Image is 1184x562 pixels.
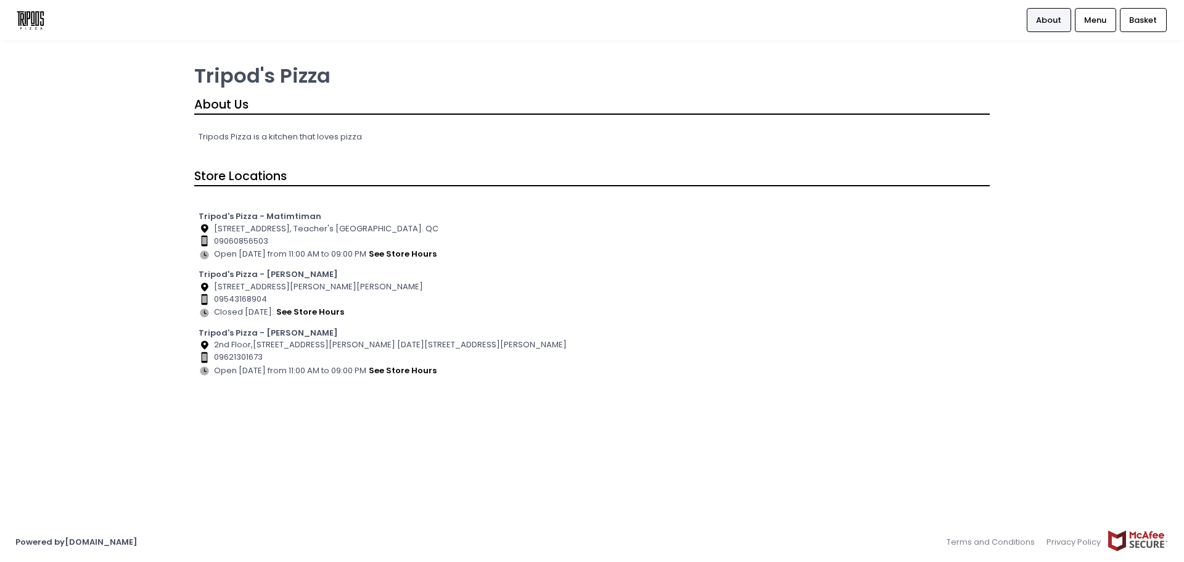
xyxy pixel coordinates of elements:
[199,339,986,351] div: 2nd Floor,[STREET_ADDRESS][PERSON_NAME] [DATE][STREET_ADDRESS][PERSON_NAME]
[199,268,338,280] b: Tripod's Pizza - [PERSON_NAME]
[199,223,986,235] div: [STREET_ADDRESS], Teacher's [GEOGRAPHIC_DATA]. QC
[1129,14,1157,27] span: Basket
[199,327,338,339] b: Tripod's Pizza - [PERSON_NAME]
[1084,14,1106,27] span: Menu
[1036,14,1061,27] span: About
[199,210,321,222] b: Tripod's Pizza - Matimtiman
[368,364,437,378] button: see store hours
[194,96,990,115] div: About Us
[1041,530,1108,554] a: Privacy Policy
[199,131,986,143] p: Tripods Pizza is a kitchen that loves pizza
[1107,530,1169,552] img: mcafee-secure
[15,536,138,548] a: Powered by[DOMAIN_NAME]
[199,235,986,247] div: 09060856503
[194,167,990,186] div: Store Locations
[194,64,990,88] p: Tripod's Pizza
[368,247,437,261] button: see store hours
[199,281,986,293] div: [STREET_ADDRESS][PERSON_NAME][PERSON_NAME]
[1075,8,1116,31] a: Menu
[276,305,345,319] button: see store hours
[199,364,986,378] div: Open [DATE] from 11:00 AM to 09:00 PM
[1027,8,1071,31] a: About
[199,351,986,363] div: 09621301673
[199,305,986,319] div: Closed [DATE].
[199,247,986,261] div: Open [DATE] from 11:00 AM to 09:00 PM
[199,293,986,305] div: 09543168904
[15,9,46,31] img: logo
[947,530,1041,554] a: Terms and Conditions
